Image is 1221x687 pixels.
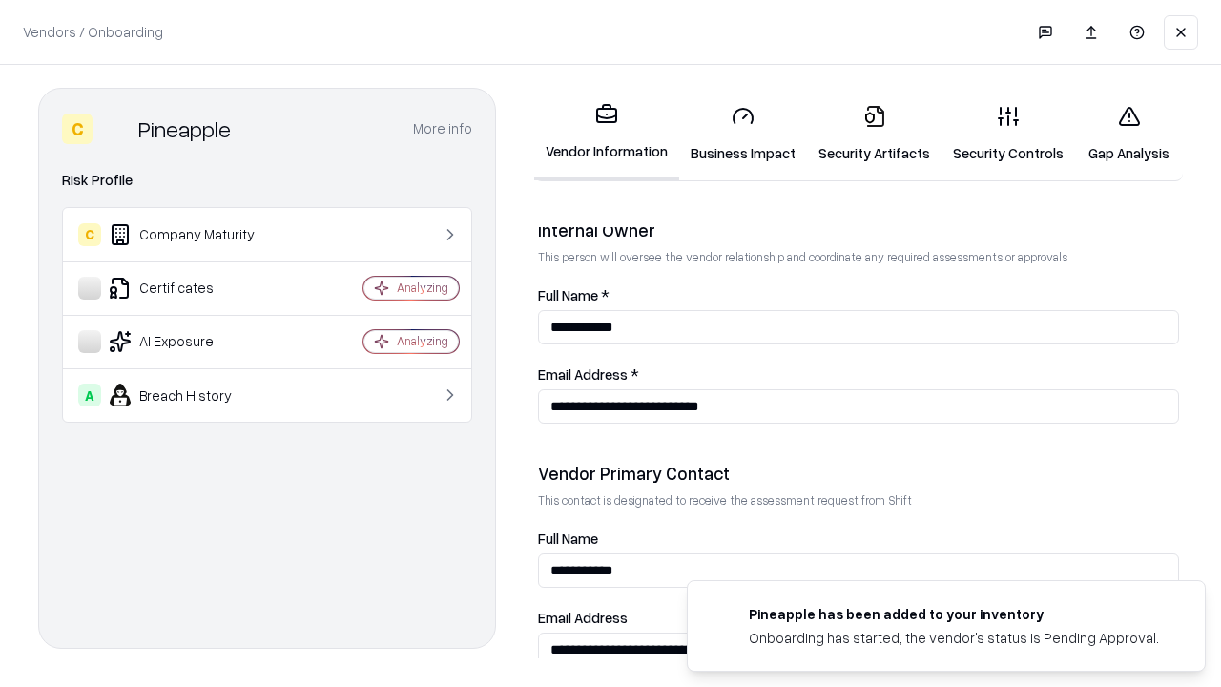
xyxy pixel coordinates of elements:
img: Pineapple [100,114,131,144]
p: This contact is designated to receive the assessment request from Shift [538,492,1179,509]
div: Company Maturity [78,223,306,246]
button: More info [413,112,472,146]
img: pineappleenergy.com [711,604,734,627]
div: Internal Owner [538,219,1179,241]
p: Vendors / Onboarding [23,22,163,42]
div: C [62,114,93,144]
a: Vendor Information [534,88,679,180]
div: Breach History [78,384,306,406]
a: Business Impact [679,90,807,178]
label: Email Address * [538,367,1179,382]
div: Analyzing [397,333,448,349]
a: Security Controls [942,90,1075,178]
div: AI Exposure [78,330,306,353]
div: Pineapple has been added to your inventory [749,604,1159,624]
div: Certificates [78,277,306,300]
p: This person will oversee the vendor relationship and coordinate any required assessments or appro... [538,249,1179,265]
label: Email Address [538,611,1179,625]
div: C [78,223,101,246]
div: Risk Profile [62,169,472,192]
div: Analyzing [397,280,448,296]
div: A [78,384,101,406]
div: Vendor Primary Contact [538,462,1179,485]
label: Full Name [538,531,1179,546]
div: Pineapple [138,114,231,144]
a: Gap Analysis [1075,90,1183,178]
label: Full Name * [538,288,1179,302]
a: Security Artifacts [807,90,942,178]
div: Onboarding has started, the vendor's status is Pending Approval. [749,628,1159,648]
